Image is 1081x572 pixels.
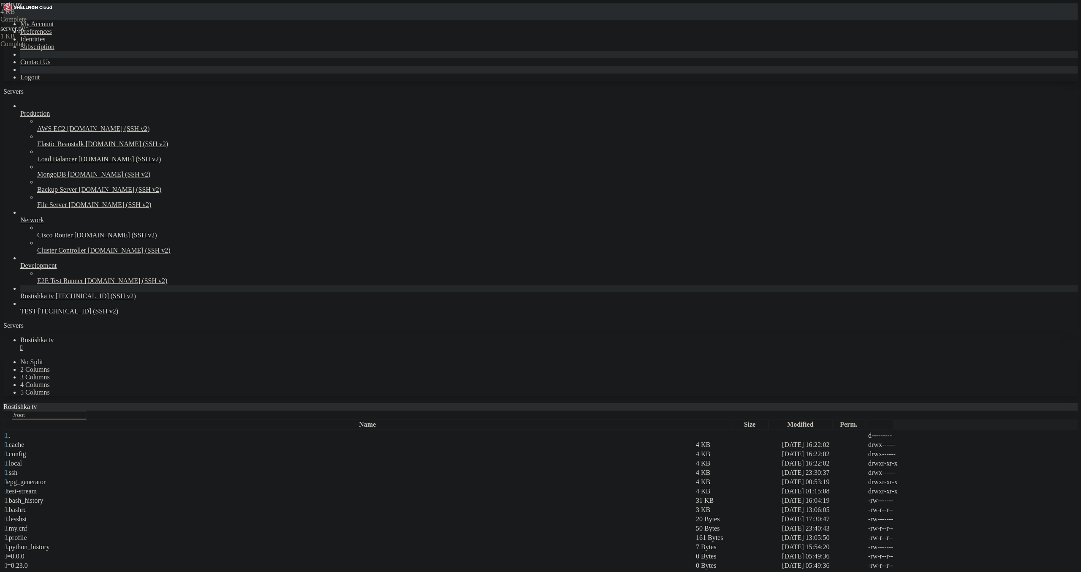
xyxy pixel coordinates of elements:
span: server.py [0,25,85,40]
span: server.py [0,25,25,32]
div: 1 KB [0,33,85,40]
div: Complete [0,16,85,23]
span: main.py [0,0,22,8]
div: 4 KB [0,8,85,16]
div: Complete [0,40,85,48]
span: main.py [0,0,85,16]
